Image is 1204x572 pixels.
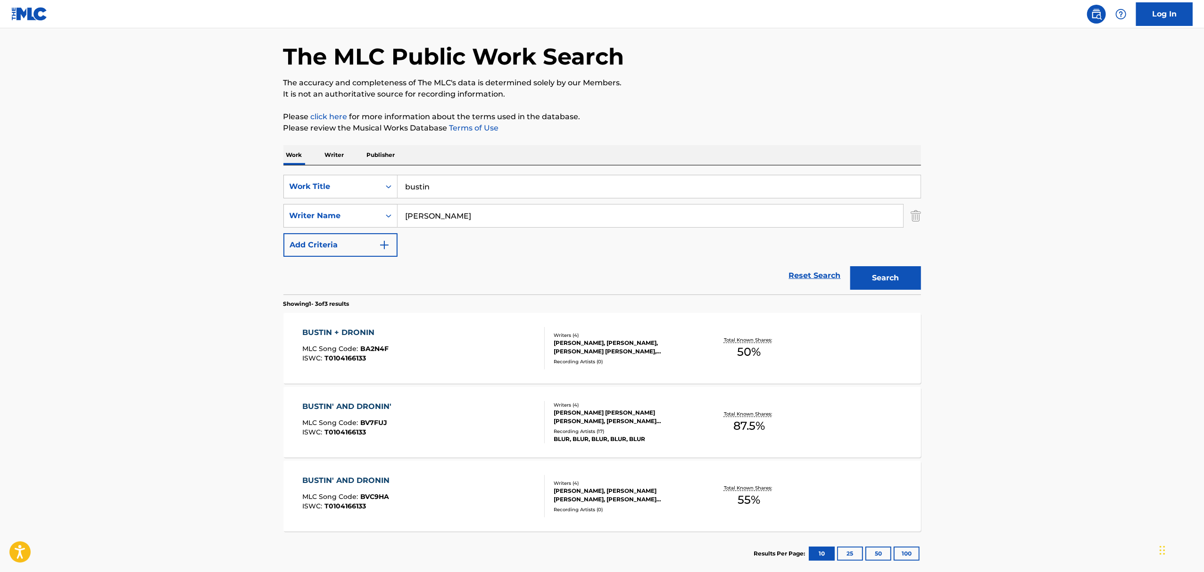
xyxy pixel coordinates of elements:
[302,401,396,412] div: BUSTIN' AND DRONIN'
[302,354,324,362] span: ISWC :
[324,502,366,510] span: T0104166133
[283,300,349,308] p: Showing 1 - 3 of 3 results
[283,233,398,257] button: Add Criteria
[850,266,921,290] button: Search
[283,175,921,294] form: Search Form
[554,358,696,365] div: Recording Artists ( 0 )
[738,491,760,508] span: 55 %
[894,547,920,561] button: 100
[784,265,846,286] a: Reset Search
[911,204,921,228] img: Delete Criterion
[554,339,696,356] div: [PERSON_NAME], [PERSON_NAME], [PERSON_NAME] [PERSON_NAME], [PERSON_NAME]
[554,401,696,409] div: Writers ( 4 )
[360,344,389,353] span: BA2N4F
[554,435,696,443] div: BLUR, BLUR, BLUR, BLUR, BLUR
[302,502,324,510] span: ISWC :
[379,239,390,251] img: 9d2ae6d4665cec9f34b9.svg
[324,428,366,436] span: T0104166133
[1160,536,1165,564] div: Drag
[11,7,48,21] img: MLC Logo
[554,487,696,504] div: [PERSON_NAME], [PERSON_NAME] [PERSON_NAME], [PERSON_NAME] [PERSON_NAME], [PERSON_NAME]
[283,42,624,71] h1: The MLC Public Work Search
[324,354,366,362] span: T0104166133
[865,547,891,561] button: 50
[733,417,765,434] span: 87.5 %
[1112,5,1130,24] div: Help
[1136,2,1193,26] a: Log In
[283,111,921,123] p: Please for more information about the terms used in the database.
[283,387,921,458] a: BUSTIN' AND DRONIN'MLC Song Code:BV7FUJISWC:T0104166133Writers (4)[PERSON_NAME] [PERSON_NAME] [PE...
[724,484,774,491] p: Total Known Shares:
[360,492,389,501] span: BVC9HA
[283,89,921,100] p: It is not an authoritative source for recording information.
[1157,527,1204,572] iframe: Chat Widget
[837,547,863,561] button: 25
[724,336,774,343] p: Total Known Shares:
[283,313,921,384] a: BUSTIN + DRONINMLC Song Code:BA2N4FISWC:T0104166133Writers (4)[PERSON_NAME], [PERSON_NAME], [PERS...
[809,547,835,561] button: 10
[322,145,347,165] p: Writer
[554,480,696,487] div: Writers ( 4 )
[737,343,761,360] span: 50 %
[1087,5,1106,24] a: Public Search
[724,410,774,417] p: Total Known Shares:
[283,123,921,134] p: Please review the Musical Works Database
[554,409,696,425] div: [PERSON_NAME] [PERSON_NAME] [PERSON_NAME], [PERSON_NAME] [PERSON_NAME], [PERSON_NAME]
[554,506,696,513] div: Recording Artists ( 0 )
[302,327,389,338] div: BUSTIN + DRONIN
[302,475,394,486] div: BUSTIN' AND DRONIN
[290,210,374,221] div: Writer Name
[364,145,398,165] p: Publisher
[554,332,696,339] div: Writers ( 4 )
[302,492,360,501] span: MLC Song Code :
[311,112,348,121] a: click here
[448,123,499,132] a: Terms of Use
[1115,8,1127,20] img: help
[302,428,324,436] span: ISWC :
[290,181,374,192] div: Work Title
[360,418,387,427] span: BV7FUJ
[283,461,921,531] a: BUSTIN' AND DRONINMLC Song Code:BVC9HAISWC:T0104166133Writers (4)[PERSON_NAME], [PERSON_NAME] [PE...
[283,77,921,89] p: The accuracy and completeness of The MLC's data is determined solely by our Members.
[1091,8,1102,20] img: search
[302,344,360,353] span: MLC Song Code :
[554,428,696,435] div: Recording Artists ( 17 )
[283,145,305,165] p: Work
[302,418,360,427] span: MLC Song Code :
[754,549,808,558] p: Results Per Page:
